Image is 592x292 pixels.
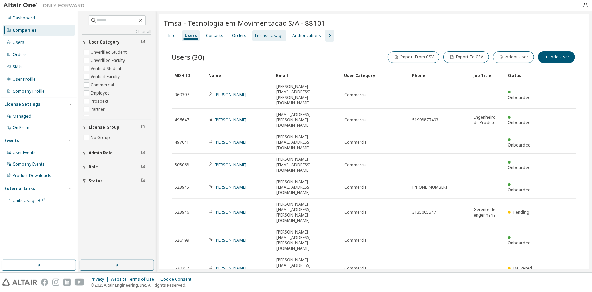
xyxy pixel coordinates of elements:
[175,210,189,215] span: 523946
[141,178,145,184] span: Clear filter
[91,48,128,56] label: Unverified Student
[344,162,368,168] span: Commercial
[215,92,246,98] a: [PERSON_NAME]
[141,150,145,156] span: Clear filter
[82,145,151,160] button: Admin Role
[493,51,534,63] button: Adopt User
[388,51,439,63] button: Import From CSV
[474,115,502,125] span: Engenheiro de Produto
[538,51,575,63] button: Add User
[508,70,536,81] div: Status
[13,64,23,70] div: SKUs
[276,70,339,81] div: Email
[508,95,531,100] span: Onboarded
[344,92,368,98] span: Commercial
[206,33,223,38] div: Contacts
[474,70,502,81] div: Job Title
[215,162,246,168] a: [PERSON_NAME]
[474,207,502,218] span: Gerente de engenharia
[175,117,189,123] span: 496647
[215,237,246,243] a: [PERSON_NAME]
[13,40,24,45] div: Users
[276,157,338,173] span: [PERSON_NAME][EMAIL_ADDRESS][DOMAIN_NAME]
[344,117,368,123] span: Commercial
[215,139,246,145] a: [PERSON_NAME]
[141,39,145,45] span: Clear filter
[4,186,35,191] div: External Links
[508,240,531,246] span: Onboarded
[91,73,121,81] label: Verified Faculty
[276,257,338,279] span: [PERSON_NAME][EMAIL_ADDRESS][PERSON_NAME][DOMAIN_NAME]
[344,265,368,271] span: Commercial
[344,140,368,145] span: Commercial
[82,173,151,188] button: Status
[89,178,103,184] span: Status
[175,185,189,190] span: 523945
[412,70,468,81] div: Phone
[91,134,111,142] label: No Group
[111,277,160,282] div: Website Terms of Use
[91,105,106,114] label: Partner
[508,165,531,170] span: Onboarded
[63,279,71,286] img: linkedin.svg
[215,117,246,123] a: [PERSON_NAME]
[13,15,35,21] div: Dashboard
[172,52,204,62] span: Users (30)
[185,33,197,38] div: Users
[255,33,284,38] div: License Usage
[13,52,27,57] div: Orders
[276,202,338,223] span: [PERSON_NAME][EMAIL_ADDRESS][PERSON_NAME][DOMAIN_NAME]
[89,150,113,156] span: Admin Role
[443,51,489,63] button: Export To CSV
[276,112,338,128] span: [EMAIL_ADDRESS][PERSON_NAME][DOMAIN_NAME]
[4,138,19,143] div: Events
[276,179,338,195] span: [PERSON_NAME][EMAIL_ADDRESS][DOMAIN_NAME]
[82,159,151,174] button: Role
[91,89,111,97] label: Employee
[276,134,338,151] span: [PERSON_NAME][EMAIL_ADDRESS][DOMAIN_NAME]
[508,120,531,125] span: Onboarded
[91,65,123,73] label: Verified Student
[4,102,40,107] div: License Settings
[91,56,126,65] label: Unverified Faculty
[208,70,271,81] div: Name
[13,161,45,167] div: Company Events
[13,197,46,203] span: Units Usage BI
[89,164,98,170] span: Role
[141,164,145,170] span: Clear filter
[91,114,100,122] label: Trial
[82,35,151,50] button: User Category
[412,185,447,190] span: [PHONE_NUMBER]
[508,187,531,193] span: Onboarded
[52,279,59,286] img: instagram.svg
[412,210,436,215] span: 3135005547
[2,279,37,286] img: altair_logo.svg
[91,81,115,89] label: Commercial
[175,92,189,98] span: 369397
[89,125,119,130] span: License Group
[89,39,120,45] span: User Category
[175,238,189,243] span: 526199
[215,265,246,271] a: [PERSON_NAME]
[276,84,338,106] span: [PERSON_NAME][EMAIL_ADDRESS][PERSON_NAME][DOMAIN_NAME]
[215,209,246,215] a: [PERSON_NAME]
[174,70,203,81] div: MDH ID
[344,185,368,190] span: Commercial
[82,29,151,34] a: Clear all
[13,89,45,94] div: Company Profile
[82,120,151,135] button: License Group
[13,114,31,119] div: Managed
[344,70,406,81] div: User Category
[141,125,145,130] span: Clear filter
[175,265,189,271] span: 530257
[292,33,321,38] div: Authorizations
[13,28,37,33] div: Companies
[41,279,48,286] img: facebook.svg
[13,150,36,155] div: User Events
[13,173,51,178] div: Product Downloads
[215,184,246,190] a: [PERSON_NAME]
[91,277,111,282] div: Privacy
[232,33,246,38] div: Orders
[175,140,189,145] span: 497041
[168,33,176,38] div: Info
